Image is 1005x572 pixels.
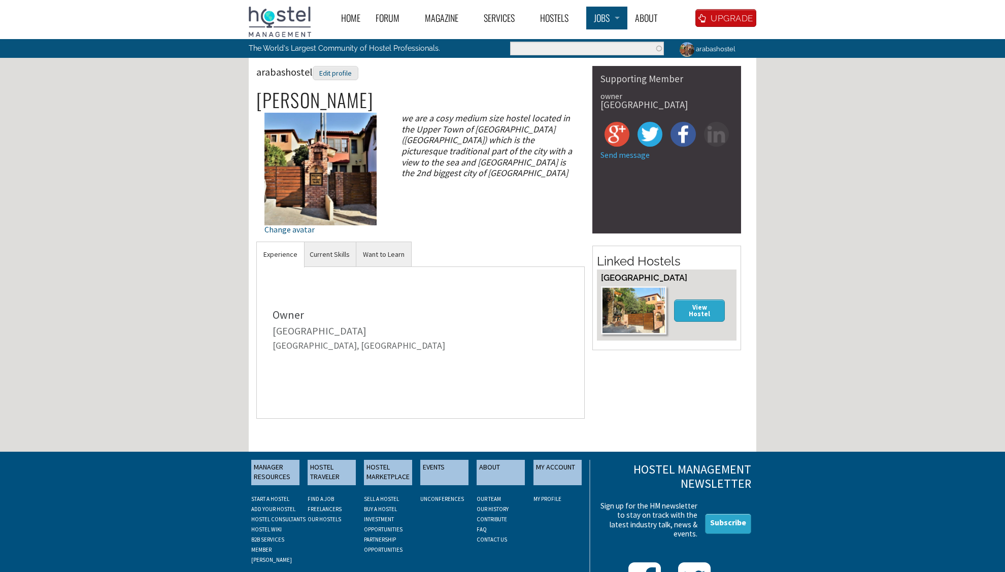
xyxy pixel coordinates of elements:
[249,7,311,37] img: Hostel Management Home
[308,506,342,513] a: FREELANCERS
[420,495,464,502] a: UNCONFERENCES
[477,536,507,543] a: CONTACT US
[256,65,358,78] span: arabashostel
[364,506,397,513] a: BUY A HOSTEL
[313,65,358,78] a: Edit profile
[601,273,687,283] a: [GEOGRAPHIC_DATA]
[533,495,561,502] a: My Profile
[264,113,377,225] img: arabashostel's picture
[251,516,306,523] a: HOSTEL CONSULTANTS
[597,253,736,270] h2: Linked Hostels
[638,122,662,147] img: tw-square.png
[477,526,487,533] a: FAQ
[597,501,697,539] p: Sign up for the HM newsletter to stay on track with the latest industry talk, news & events.
[251,546,292,563] a: MEMBER [PERSON_NAME]
[420,460,468,485] a: EVENTS
[417,7,476,29] a: Magazine
[303,242,356,267] a: Current Skills
[393,113,584,179] div: we are a cosy medium size hostel located in the Upper Town of [GEOGRAPHIC_DATA]([GEOGRAPHIC_DATA]...
[364,516,403,533] a: INVESTMENT OPPORTUNITIES
[477,516,507,523] a: CONTRIBUTE
[510,42,664,55] input: Enter the terms you wish to search for.
[600,100,733,110] div: [GEOGRAPHIC_DATA]
[364,495,399,502] a: SELL A HOSTEL
[251,460,299,485] a: MANAGER RESOURCES
[705,514,751,534] a: Subscribe
[476,7,532,29] a: Services
[308,516,341,523] a: OUR HOSTELS
[308,460,356,485] a: HOSTEL TRAVELER
[356,242,411,267] a: Want to Learn
[251,506,295,513] a: ADD YOUR HOSTEL
[672,39,741,59] a: arabashostel
[477,460,525,485] a: ABOUT
[251,495,289,502] a: START A HOSTEL
[532,7,586,29] a: Hostels
[605,122,629,147] img: gp-square.png
[273,341,568,350] div: [GEOGRAPHIC_DATA], [GEOGRAPHIC_DATA]
[627,7,675,29] a: About
[674,299,725,321] a: View Hostel
[264,163,377,233] a: Change avatar
[273,324,366,337] a: [GEOGRAPHIC_DATA]
[704,122,729,147] img: in-square.png
[364,460,412,485] a: HOSTEL MARKETPLACE
[273,309,568,320] div: Owner
[251,536,284,543] a: B2B SERVICES
[695,9,756,27] a: UPGRADE
[533,460,582,485] a: MY ACCOUNT
[364,536,403,553] a: PARTNERSHIP OPPORTUNITIES
[264,225,377,233] div: Change avatar
[333,7,368,29] a: Home
[597,462,751,492] h3: Hostel Management Newsletter
[251,526,282,533] a: HOSTEL WIKI
[308,495,334,502] a: FIND A JOB
[477,506,509,513] a: OUR HISTORY
[586,7,627,29] a: Jobs
[600,92,733,100] div: owner
[257,242,304,267] a: Experience
[256,89,585,111] h2: [PERSON_NAME]
[671,122,695,147] img: fb-square.png
[600,150,650,160] a: Send message
[313,66,358,81] div: Edit profile
[678,41,696,58] img: arabashostel's picture
[249,39,460,57] p: The World's Largest Community of Hostel Professionals.
[600,74,733,84] div: Supporting Member
[477,495,501,502] a: OUR TEAM
[368,7,417,29] a: Forum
